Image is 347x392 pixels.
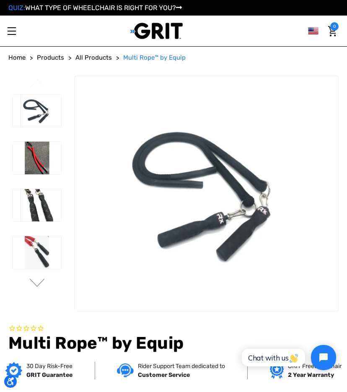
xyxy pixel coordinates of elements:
[13,189,61,222] img: Multi Rope™ by Equip
[13,142,61,174] img: Multi Rope™ by Equip
[123,54,186,61] span: Multi Rope™ by Equip
[8,4,182,12] a: QUIZ:WHAT TYPE OF WHEELCHAIR IS RIGHT FOR YOU?
[117,363,134,377] img: Customer service
[28,79,46,89] button: Go to slide 3 of 3
[5,362,22,379] img: GRIT Guarantee
[26,362,73,371] p: 30 Day Risk-Free
[75,53,112,63] a: All Products
[233,338,343,377] iframe: Tidio Chat
[37,54,64,61] span: Products
[8,54,26,61] span: Home
[8,53,26,63] a: Home
[138,371,190,379] strong: Customer Service
[75,105,338,282] img: Multi Rope™ by Equip
[26,371,73,379] strong: GRIT Guarantee
[8,53,339,63] nav: Breadcrumb
[13,236,61,269] img: Multi Rope™ by Equip
[288,371,334,379] strong: 2 Year Warranty
[8,4,25,12] span: QUIZ:
[8,333,339,353] h1: Multi Rope™ by Equip
[326,22,339,40] a: Cart with 0 items
[330,22,339,31] span: 0
[138,362,225,371] p: Rider Support Team dedicated to
[28,279,46,289] button: Go to slide 2 of 3
[308,26,319,36] img: us.png
[75,54,112,61] span: All Products
[13,95,61,127] img: Multi Rope™ by Equip
[37,53,64,63] a: Products
[130,22,183,39] img: GRIT All-Terrain Wheelchair and Mobility Equipment
[8,324,339,333] span: Rated 0.0 out of 5 stars 0 reviews
[328,26,337,37] img: Cart
[123,53,186,63] a: Multi Rope™ by Equip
